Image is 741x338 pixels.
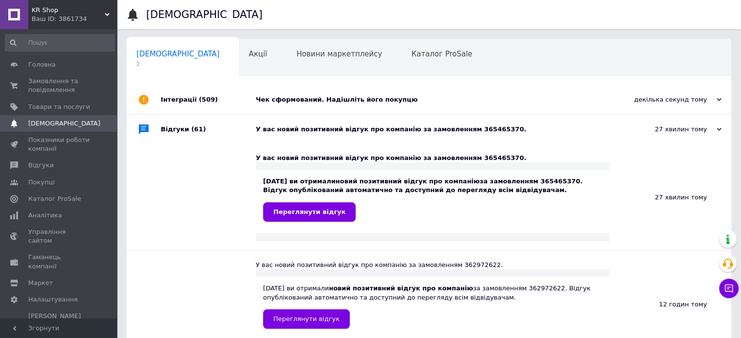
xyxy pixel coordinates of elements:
[249,50,267,58] span: Акції
[263,177,602,221] div: [DATE] ви отримали за замовленням 365465370. Відгук опублікований автоматично та доступний до пер...
[256,125,624,134] div: У вас новий позитивний відгук про компанію за замовленням 365465370.
[161,115,256,144] div: Відгуки
[609,144,731,250] div: 27 хвилин тому
[296,50,382,58] span: Новини маркетплейсу
[28,195,81,203] span: Каталог ProSale
[256,95,624,104] div: Чек сформований. Надішліть його покупцю
[329,285,473,292] b: новий позитивний відгук про компанію
[256,154,609,162] div: У вас новий позитивний відгук про компанію за замовленням 365465370.
[624,125,722,134] div: 27 хвилин тому
[273,208,345,215] span: Переглянути відгук
[263,284,602,328] div: [DATE] ви отримали за замовленням 362972622. Відгук опублікований автоматично та доступний до пер...
[263,202,356,222] a: Переглянути відгук
[624,95,722,104] div: декілька секунд тому
[28,211,62,220] span: Аналітика
[411,50,472,58] span: Каталог ProSale
[28,279,53,287] span: Маркет
[28,295,78,304] span: Налаштування
[32,15,117,23] div: Ваш ID: 3861734
[28,178,55,187] span: Покупці
[28,228,90,245] span: Управління сайтом
[136,50,220,58] span: [DEMOGRAPHIC_DATA]
[28,60,56,69] span: Головна
[28,136,90,153] span: Показники роботи компанії
[146,9,263,20] h1: [DEMOGRAPHIC_DATA]
[161,85,256,114] div: Інтеграції
[256,261,609,269] div: У вас новий позитивний відгук про компанію за замовленням 362972622.
[136,60,220,68] span: 2
[719,279,739,298] button: Чат з покупцем
[199,96,218,103] span: (509)
[191,125,206,133] span: (61)
[28,161,54,170] span: Відгуки
[32,6,105,15] span: KR Shop
[336,178,480,185] b: новий позитивний відгук про компанію
[28,119,100,128] span: [DEMOGRAPHIC_DATA]
[5,34,115,52] input: Пошук
[28,77,90,94] span: Замовлення та повідомлення
[273,315,340,322] span: Переглянути відгук
[263,309,350,329] a: Переглянути відгук
[28,103,90,111] span: Товари та послуги
[28,253,90,270] span: Гаманець компанії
